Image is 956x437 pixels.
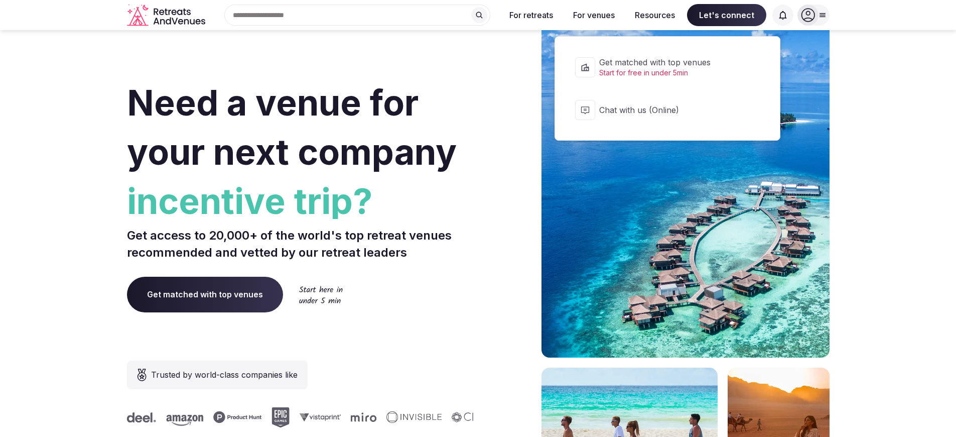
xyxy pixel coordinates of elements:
[127,177,474,226] span: incentive trip?
[687,4,766,26] span: Let's connect
[291,413,332,421] svg: Vistaprint company logo
[565,47,770,88] a: Get matched with top venuesStart for free in under 5min
[127,4,207,27] svg: Retreats and Venues company logo
[599,104,749,116] span: Chat with us (Online)
[378,411,433,423] svg: Invisible company logo
[565,90,770,130] button: Chat with us (Online)
[501,4,561,26] button: For retreats
[127,227,474,261] p: Get access to 20,000+ of the world's top retreat venues recommended and vetted by our retreat lea...
[299,286,343,303] img: Start here in under 5 min
[599,57,749,68] span: Get matched with top venues
[263,407,281,427] svg: Epic Games company logo
[599,68,749,78] span: Start for free in under 5min
[151,369,298,381] span: Trusted by world-class companies like
[342,412,368,422] svg: Miro company logo
[127,277,283,312] a: Get matched with top venues
[118,412,148,422] svg: Deel company logo
[565,4,623,26] button: For venues
[127,81,457,173] span: Need a venue for your next company
[627,4,683,26] button: Resources
[127,4,207,27] a: Visit the homepage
